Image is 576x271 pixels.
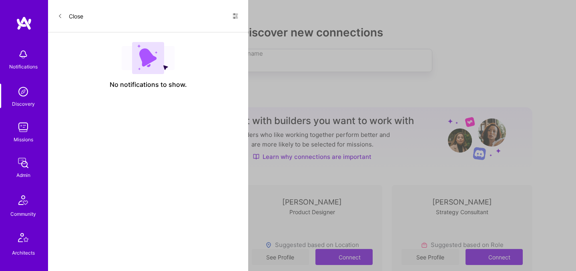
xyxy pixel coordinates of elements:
img: empty [122,42,175,74]
button: Close [58,10,83,22]
img: Community [14,191,33,210]
div: Discovery [12,100,35,108]
div: Missions [14,135,33,144]
img: teamwork [15,119,31,135]
div: Architects [12,249,35,257]
div: Notifications [9,62,38,71]
img: bell [15,46,31,62]
div: Admin [16,171,30,179]
span: No notifications to show. [110,80,187,89]
div: Community [10,210,36,218]
img: discovery [15,84,31,100]
img: logo [16,16,32,30]
img: admin teamwork [15,155,31,171]
img: Architects [14,229,33,249]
